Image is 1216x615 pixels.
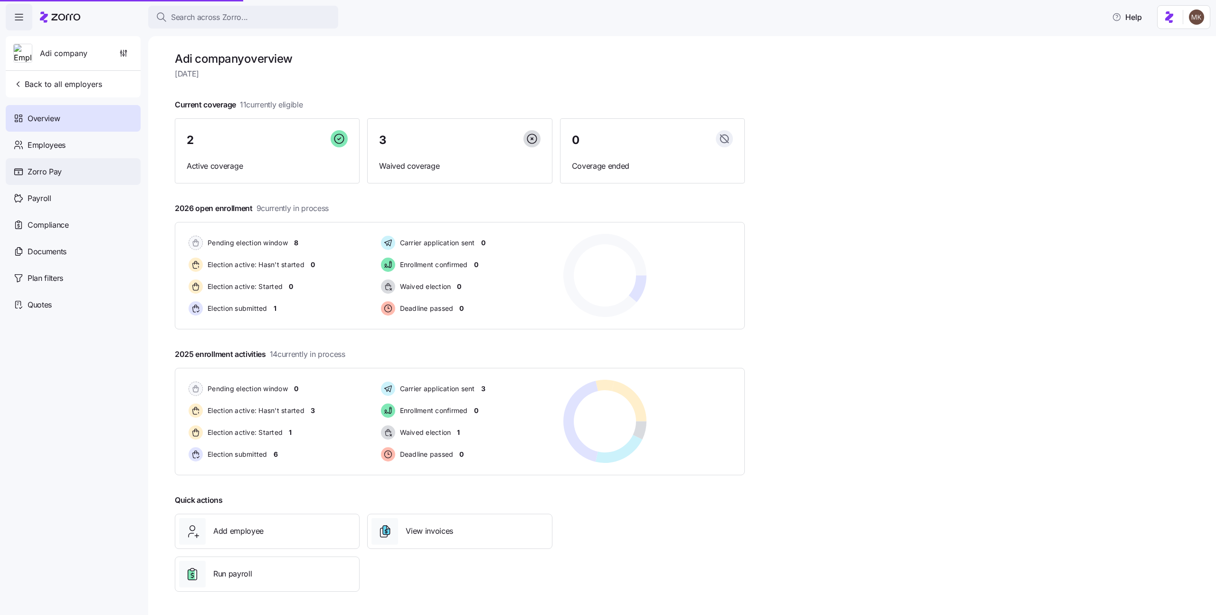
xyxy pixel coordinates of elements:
span: 3 [481,384,485,394]
span: 2025 enrollment activities [175,348,345,360]
span: Waived election [397,282,451,291]
span: 0 [572,135,579,146]
span: Coverage ended [572,160,733,172]
span: 1 [274,304,276,313]
span: Search across Zorro... [171,11,248,23]
span: Help [1112,11,1142,23]
span: Election submitted [205,450,267,459]
a: Plan filters [6,265,141,291]
span: View invoices [406,525,453,537]
a: Employees [6,132,141,158]
span: 0 [474,406,478,415]
span: Back to all employers [13,78,102,90]
span: 1 [457,428,460,437]
span: Documents [28,246,66,258]
span: Waived election [397,428,451,437]
span: 0 [481,238,485,248]
span: Quick actions [175,494,223,506]
span: Election active: Hasn't started [205,260,304,269]
span: Adi company [40,48,87,59]
button: Search across Zorro... [148,6,338,29]
span: Payroll [28,192,51,204]
span: Deadline passed [397,304,454,313]
a: Documents [6,238,141,265]
span: Election active: Started [205,282,283,291]
span: Employees [28,139,66,151]
span: Active coverage [187,160,348,172]
span: 8 [294,238,298,248]
span: Waived coverage [379,160,540,172]
span: 11 currently eligible [240,99,303,111]
span: Plan filters [28,272,63,284]
span: Overview [28,113,60,125]
span: 9 currently in process [256,202,329,214]
span: Run payroll [213,568,252,580]
span: 1 [289,428,292,437]
span: 3 [311,406,315,415]
a: Overview [6,105,141,132]
span: Carrier application sent [397,384,475,394]
span: Carrier application sent [397,238,475,248]
h1: Adi company overview [175,51,745,66]
span: Add employee [213,525,264,537]
span: 3 [379,135,387,146]
span: 0 [294,384,298,394]
span: Election submitted [205,304,267,313]
span: Zorro Pay [28,166,62,178]
span: 6 [274,450,278,459]
span: Enrollment confirmed [397,260,468,269]
span: Compliance [28,219,69,231]
span: Election active: Hasn't started [205,406,304,415]
span: 14 currently in process [270,348,345,360]
a: Zorro Pay [6,158,141,185]
img: Employer logo [14,44,32,63]
span: Enrollment confirmed [397,406,468,415]
span: 0 [474,260,478,269]
span: 2026 open enrollment [175,202,329,214]
span: Pending election window [205,384,288,394]
a: Payroll [6,185,141,211]
span: Current coverage [175,99,303,111]
span: 0 [459,450,464,459]
a: Compliance [6,211,141,238]
span: Quotes [28,299,52,311]
span: 0 [289,282,293,291]
span: Election active: Started [205,428,283,437]
span: Deadline passed [397,450,454,459]
button: Back to all employers [9,75,106,94]
span: 2 [187,135,194,146]
button: Help [1104,8,1149,27]
span: 0 [459,304,464,313]
img: 5ab780eebedb11a070f00e4a129a1a32 [1189,10,1204,25]
span: [DATE] [175,68,745,80]
span: 0 [311,260,315,269]
span: Pending election window [205,238,288,248]
span: 0 [457,282,461,291]
a: Quotes [6,291,141,318]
